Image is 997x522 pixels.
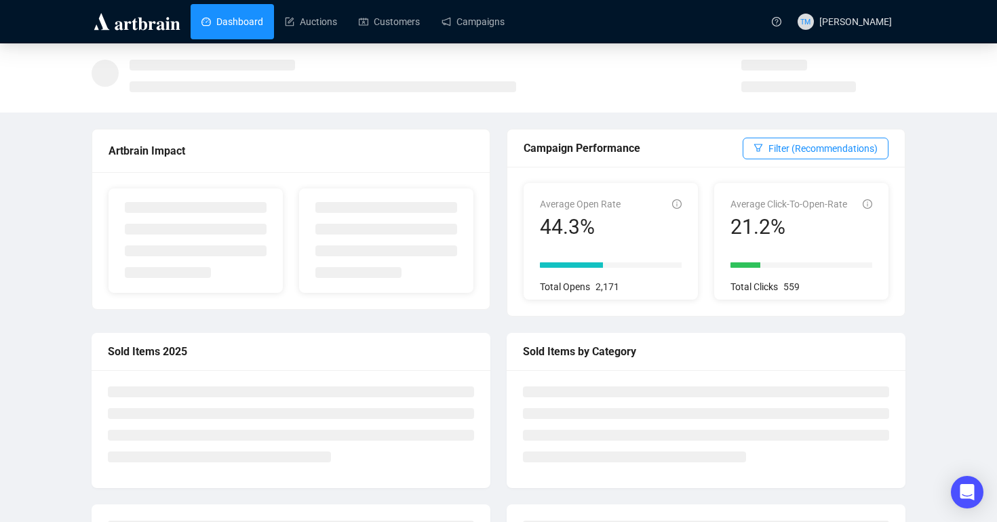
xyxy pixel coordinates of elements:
div: 44.3% [540,214,621,240]
div: Sold Items 2025 [108,343,474,360]
a: Campaigns [442,4,505,39]
span: info-circle [672,199,682,209]
span: info-circle [863,199,872,209]
div: 21.2% [730,214,847,240]
div: Artbrain Impact [109,142,473,159]
span: Total Opens [540,281,590,292]
span: TM [800,16,810,27]
span: Average Click-To-Open-Rate [730,199,847,209]
div: Campaign Performance [524,140,743,157]
span: Filter (Recommendations) [768,141,878,156]
div: Sold Items by Category [523,343,889,360]
span: Average Open Rate [540,199,621,209]
a: Dashboard [201,4,263,39]
div: Open Intercom Messenger [951,476,983,508]
span: [PERSON_NAME] [819,16,892,27]
span: Total Clicks [730,281,778,292]
span: filter [754,143,763,153]
button: Filter (Recommendations) [743,138,888,159]
a: Customers [359,4,420,39]
span: 559 [783,281,800,292]
span: 2,171 [595,281,619,292]
a: Auctions [285,4,337,39]
span: question-circle [772,17,781,26]
img: logo [92,11,182,33]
